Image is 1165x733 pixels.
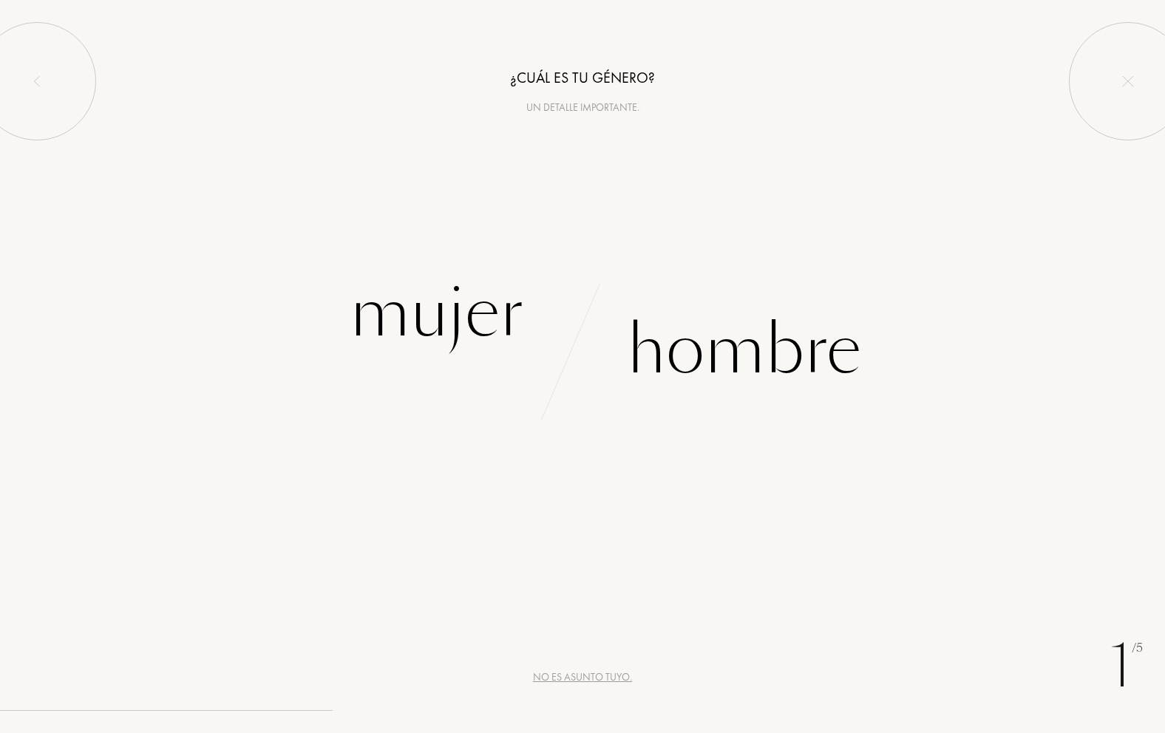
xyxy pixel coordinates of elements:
img: quit_onboard.svg [1122,75,1134,87]
img: left_onboard.svg [31,75,43,87]
div: Hombre [627,300,861,400]
div: Mujer [350,263,523,363]
div: No es asunto tuyo. [533,669,632,685]
div: 1 [1110,622,1143,711]
span: /5 [1132,640,1143,657]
